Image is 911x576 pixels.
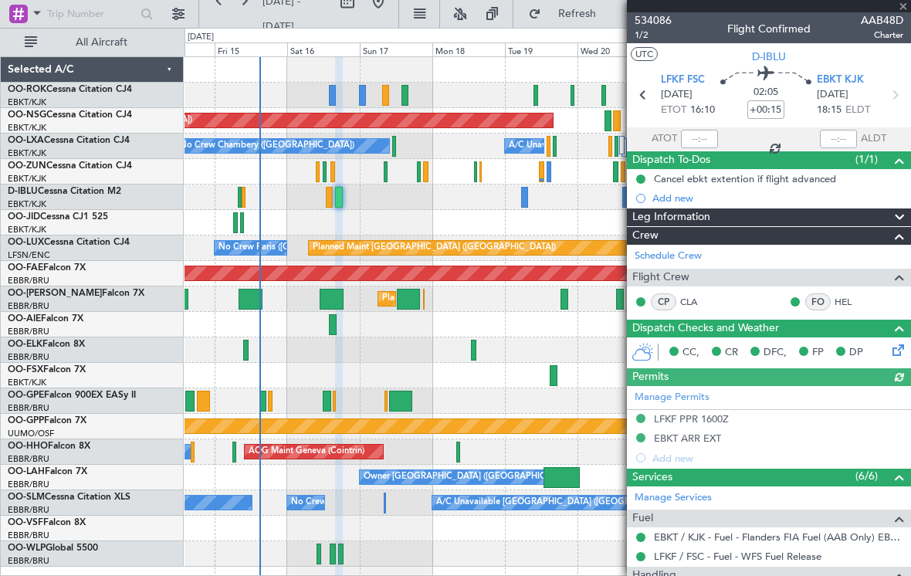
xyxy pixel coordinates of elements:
[690,103,715,118] span: 16:10
[849,345,863,361] span: DP
[509,134,573,158] div: A/C Unavailable
[287,42,360,56] div: Sat 16
[654,530,903,544] a: EBKT / KJK - Fuel - Flanders FIA Fuel (AAB Only) EBKT / KJK
[8,544,46,553] span: OO-WLP
[752,49,786,65] span: D-IBLU
[8,530,49,541] a: EBBR/BRU
[8,493,45,502] span: OO-SLM
[805,293,831,310] div: FO
[8,467,45,476] span: OO-LAH
[727,21,811,37] div: Flight Confirmed
[8,122,46,134] a: EBKT/KJK
[8,493,130,502] a: OO-SLMCessna Citation XLS
[8,428,54,439] a: UUMO/OSF
[654,172,836,185] div: Cancel ebkt extention if flight advanced
[8,518,43,527] span: OO-VSF
[8,173,46,185] a: EBKT/KJK
[577,42,650,56] div: Wed 20
[8,326,49,337] a: EBBR/BRU
[544,8,609,19] span: Refresh
[680,295,715,309] a: CLA
[8,85,132,94] a: OO-ROKCessna Citation CJ4
[8,365,43,374] span: OO-FSX
[8,238,130,247] a: OO-LUXCessna Citation CJ4
[817,103,842,118] span: 18:15
[382,287,662,310] div: Planned Maint [GEOGRAPHIC_DATA] ([GEOGRAPHIC_DATA] National)
[8,555,49,567] a: EBBR/BRU
[661,87,693,103] span: [DATE]
[8,263,86,273] a: OO-FAEFalcon 7X
[313,236,556,259] div: Planned Maint [GEOGRAPHIC_DATA] ([GEOGRAPHIC_DATA])
[8,391,136,400] a: OO-GPEFalcon 900EX EASy II
[8,544,98,553] a: OO-WLPGlobal 5500
[8,351,49,363] a: EBBR/BRU
[651,293,676,310] div: CP
[632,151,710,169] span: Dispatch To-Dos
[188,31,214,44] div: [DATE]
[8,314,41,324] span: OO-AIE
[8,161,46,171] span: OO-ZUN
[521,2,614,26] button: Refresh
[8,504,49,516] a: EBBR/BRU
[8,110,132,120] a: OO-NSGCessna Citation CJ4
[8,289,144,298] a: OO-[PERSON_NAME]Falcon 7X
[8,314,83,324] a: OO-AIEFalcon 7X
[8,365,86,374] a: OO-FSXFalcon 7X
[635,29,672,42] span: 1/2
[754,85,778,100] span: 02:05
[8,416,44,425] span: OO-GPP
[817,73,864,88] span: EBKT KJK
[635,249,702,264] a: Schedule Crew
[291,491,550,514] div: No Crew [GEOGRAPHIC_DATA] ([GEOGRAPHIC_DATA] National)
[8,263,43,273] span: OO-FAE
[8,187,38,196] span: D-IBLU
[215,42,287,56] div: Fri 15
[364,466,613,489] div: Owner [GEOGRAPHIC_DATA] ([GEOGRAPHIC_DATA] National)
[845,103,870,118] span: ELDT
[8,479,49,490] a: EBBR/BRU
[725,345,738,361] span: CR
[654,550,821,563] a: LFKF / FSC - Fuel - WFS Fuel Release
[632,208,710,226] span: Leg Information
[835,295,869,309] a: HEL
[8,453,49,465] a: EBBR/BRU
[8,147,46,159] a: EBKT/KJK
[8,249,50,261] a: LFSN/ENC
[652,131,677,147] span: ATOT
[682,345,699,361] span: CC,
[8,391,44,400] span: OO-GPE
[652,191,903,205] div: Add new
[861,12,903,29] span: AAB48D
[764,345,787,361] span: DFC,
[855,468,878,484] span: (6/6)
[47,2,136,25] input: Trip Number
[8,467,87,476] a: OO-LAHFalcon 7X
[8,289,102,298] span: OO-[PERSON_NAME]
[8,340,85,349] a: OO-ELKFalcon 8X
[17,30,168,55] button: All Aircraft
[8,212,40,222] span: OO-JID
[8,110,46,120] span: OO-NSG
[8,300,49,312] a: EBBR/BRU
[218,236,371,259] div: No Crew Paris ([GEOGRAPHIC_DATA])
[861,131,886,147] span: ALDT
[8,161,132,171] a: OO-ZUNCessna Citation CJ4
[40,37,163,48] span: All Aircraft
[8,377,46,388] a: EBKT/KJK
[436,491,723,514] div: A/C Unavailable [GEOGRAPHIC_DATA] ([GEOGRAPHIC_DATA] National)
[632,320,779,337] span: Dispatch Checks and Weather
[8,136,44,145] span: OO-LXA
[8,212,108,222] a: OO-JIDCessna CJ1 525
[8,442,48,451] span: OO-HHO
[8,198,46,210] a: EBKT/KJK
[632,227,659,245] span: Crew
[505,42,577,56] div: Tue 19
[8,402,49,414] a: EBBR/BRU
[8,518,86,527] a: OO-VSFFalcon 8X
[632,510,653,527] span: Fuel
[8,340,42,349] span: OO-ELK
[661,103,686,118] span: ETOT
[855,151,878,168] span: (1/1)
[8,85,46,94] span: OO-ROK
[360,42,432,56] div: Sun 17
